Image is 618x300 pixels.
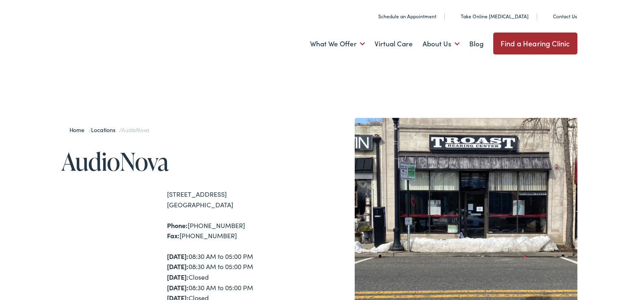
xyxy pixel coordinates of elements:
[493,33,577,54] a: Find a Hearing Clinic
[544,13,577,20] a: Contact Us
[167,262,189,271] strong: [DATE]:
[310,29,365,59] a: What We Offer
[469,29,484,59] a: Blog
[423,29,460,59] a: About Us
[369,13,436,20] a: Schedule an Appointment
[69,126,89,134] a: Home
[69,126,150,134] span: / /
[121,126,149,134] span: AudioNova
[544,12,550,20] img: utility icon
[91,126,119,134] a: Locations
[452,13,529,20] a: Take Online [MEDICAL_DATA]
[167,189,309,210] div: [STREET_ADDRESS] [GEOGRAPHIC_DATA]
[61,148,309,175] h1: AudioNova
[167,220,309,241] div: [PHONE_NUMBER] [PHONE_NUMBER]
[167,283,189,292] strong: [DATE]:
[167,252,189,261] strong: [DATE]:
[167,272,189,281] strong: [DATE]:
[452,12,458,20] img: utility icon
[375,29,413,59] a: Virtual Care
[167,231,180,240] strong: Fax:
[167,221,188,230] strong: Phone:
[369,12,375,20] img: utility icon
